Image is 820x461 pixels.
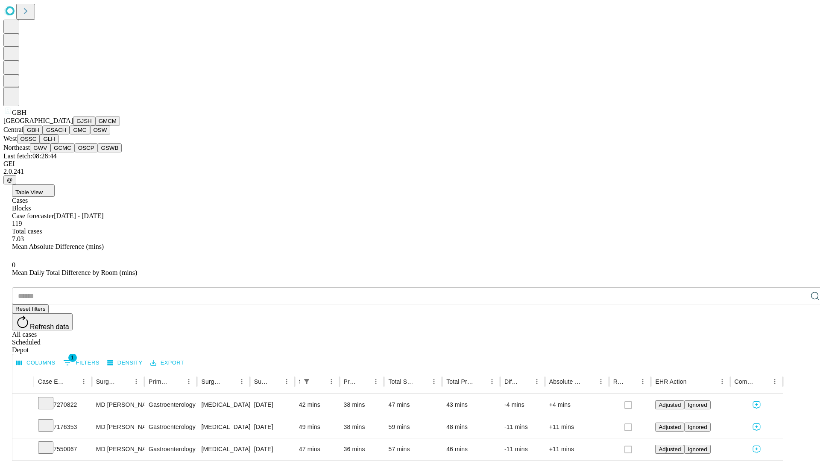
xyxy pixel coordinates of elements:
[12,313,73,330] button: Refresh data
[3,126,23,133] span: Central
[12,261,15,268] span: 0
[7,177,13,183] span: @
[655,423,684,432] button: Adjusted
[388,438,438,460] div: 57 mins
[96,394,140,416] div: MD [PERSON_NAME] [PERSON_NAME] Md
[684,400,710,409] button: Ignored
[388,416,438,438] div: 59 mins
[595,376,607,388] button: Menu
[12,243,104,250] span: Mean Absolute Difference (mins)
[299,378,300,385] div: Scheduled In Room Duration
[12,235,24,242] span: 7.03
[3,152,57,160] span: Last fetch: 08:28:44
[50,143,75,152] button: GCMC
[688,424,707,430] span: Ignored
[43,125,70,134] button: GSACH
[12,269,137,276] span: Mean Daily Total Difference by Room (mins)
[17,442,29,457] button: Expand
[684,445,710,454] button: Ignored
[149,378,170,385] div: Primary Service
[30,323,69,330] span: Refresh data
[38,438,88,460] div: 7550067
[344,438,380,460] div: 36 mins
[12,220,22,227] span: 119
[3,168,817,175] div: 2.0.241
[96,378,117,385] div: Surgeon Name
[358,376,370,388] button: Sort
[183,376,195,388] button: Menu
[14,356,58,370] button: Select columns
[344,378,357,385] div: Predicted In Room Duration
[416,376,428,388] button: Sort
[17,398,29,413] button: Expand
[688,446,707,452] span: Ignored
[3,175,16,184] button: @
[3,160,817,168] div: GEI
[757,376,769,388] button: Sort
[201,438,245,460] div: [MEDICAL_DATA] FLEXIBLE PROXIMAL DIAGNOSTIC
[236,376,248,388] button: Menu
[201,378,223,385] div: Surgery Name
[75,143,98,152] button: OSCP
[149,394,193,416] div: Gastroenterology
[637,376,649,388] button: Menu
[655,445,684,454] button: Adjusted
[148,356,186,370] button: Export
[549,394,605,416] div: +4 mins
[3,135,17,142] span: West
[118,376,130,388] button: Sort
[66,376,78,388] button: Sort
[684,423,710,432] button: Ignored
[12,109,26,116] span: GBH
[12,184,55,197] button: Table View
[17,134,40,143] button: OSSC
[446,416,496,438] div: 48 mins
[301,376,313,388] div: 1 active filter
[613,378,624,385] div: Resolved in EHR
[40,134,58,143] button: GLH
[428,376,440,388] button: Menu
[344,394,380,416] div: 38 mins
[61,356,102,370] button: Show filters
[655,400,684,409] button: Adjusted
[519,376,531,388] button: Sort
[90,125,111,134] button: OSW
[549,378,582,385] div: Absolute Difference
[735,378,756,385] div: Comments
[98,143,122,152] button: GSWB
[38,394,88,416] div: 7270822
[769,376,781,388] button: Menu
[299,394,335,416] div: 42 mins
[504,416,541,438] div: -11 mins
[549,438,605,460] div: +11 mins
[12,228,42,235] span: Total cases
[254,438,290,460] div: [DATE]
[446,438,496,460] div: 46 mins
[313,376,325,388] button: Sort
[688,376,700,388] button: Sort
[716,376,728,388] button: Menu
[3,144,30,151] span: Northeast
[12,212,54,219] span: Case forecaster
[70,125,90,134] button: GMC
[201,394,245,416] div: [MEDICAL_DATA] FLEXIBLE WITH [MEDICAL_DATA]
[504,394,541,416] div: -4 mins
[73,117,95,125] button: GJSH
[15,306,45,312] span: Reset filters
[130,376,142,388] button: Menu
[149,438,193,460] div: Gastroenterology
[531,376,543,388] button: Menu
[388,394,438,416] div: 47 mins
[23,125,43,134] button: GBH
[659,424,681,430] span: Adjusted
[3,117,73,124] span: [GEOGRAPHIC_DATA]
[38,378,65,385] div: Case Epic Id
[325,376,337,388] button: Menu
[96,438,140,460] div: MD [PERSON_NAME] [PERSON_NAME] Md
[549,416,605,438] div: +11 mins
[446,378,473,385] div: Total Predicted Duration
[504,378,518,385] div: Difference
[224,376,236,388] button: Sort
[659,446,681,452] span: Adjusted
[299,416,335,438] div: 49 mins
